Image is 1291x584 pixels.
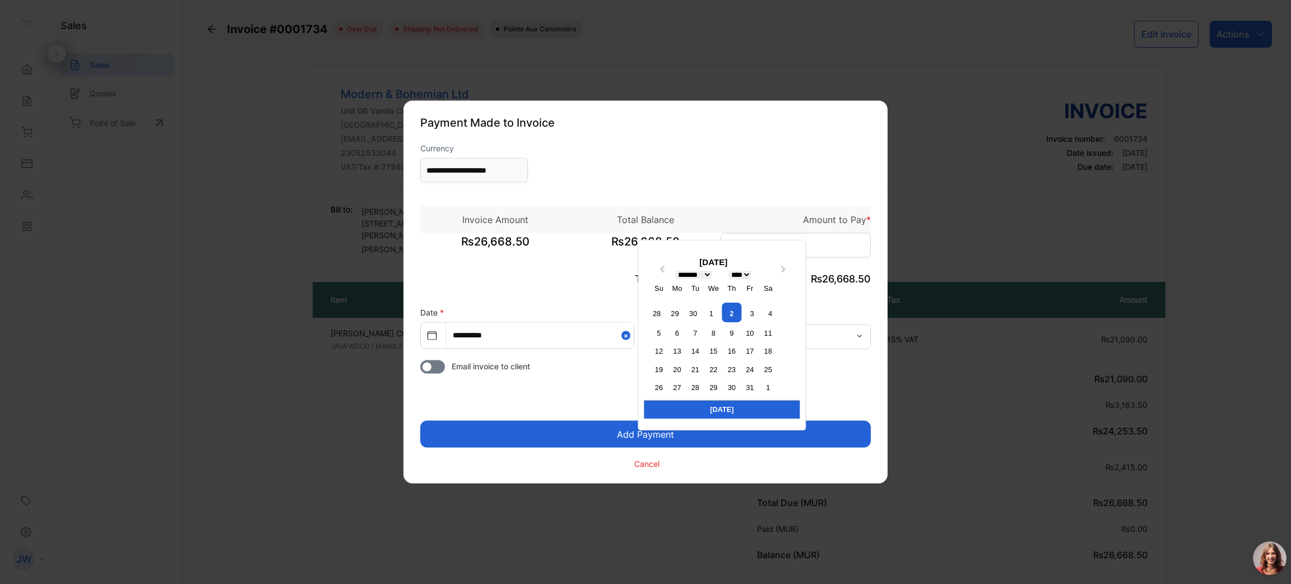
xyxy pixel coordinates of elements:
[1244,537,1291,584] iframe: LiveChat chat widget
[570,271,721,286] p: Total Paid (MUR)
[651,326,666,341] div: Choose Sunday, October 5th, 2025
[722,303,741,322] div: Choose Thursday, October 2nd, 2025
[688,326,703,341] div: Choose Tuesday, October 7th, 2025
[706,380,721,395] div: Choose Wednesday, October 29th, 2025
[760,362,775,377] div: Choose Saturday, October 25th, 2025
[724,326,739,341] div: Choose Thursday, October 9th, 2025
[634,457,660,469] p: Cancel
[724,344,739,359] div: Choose Thursday, October 16th, 2025
[721,213,871,226] p: Amount to Pay
[706,281,721,296] div: We
[688,281,703,296] div: Tu
[651,281,666,296] div: Su
[670,326,685,341] div: Choose Monday, October 6th, 2025
[724,380,739,395] div: Choose Thursday, October 30th, 2025
[420,114,871,131] p: Payment Made to Invoice
[420,233,570,261] span: ₨26,668.50
[649,306,664,321] div: Choose Sunday, September 28th, 2025
[688,362,703,377] div: Choose Tuesday, October 21st, 2025
[651,380,666,395] div: Choose Sunday, October 26th, 2025
[667,306,682,321] div: Choose Monday, September 29th, 2025
[742,362,758,377] div: Choose Friday, October 24th, 2025
[706,362,721,377] div: Choose Wednesday, October 22nd, 2025
[670,281,685,296] div: Mo
[420,213,570,226] p: Invoice Amount
[670,344,685,359] div: Choose Monday, October 13th, 2025
[724,362,739,377] div: Choose Thursday, October 23rd, 2025
[651,362,666,377] div: Choose Sunday, October 19th, 2025
[420,421,871,448] button: Add Payment
[420,142,528,154] label: Currency
[685,306,700,321] div: Choose Tuesday, September 30th, 2025
[706,344,721,359] div: Choose Wednesday, October 15th, 2025
[760,281,775,296] div: Sa
[706,326,721,341] div: Choose Wednesday, October 8th, 2025
[745,306,760,321] div: Choose Friday, October 3rd, 2025
[621,323,634,348] button: Close
[760,326,775,341] div: Choose Saturday, October 11th, 2025
[688,344,703,359] div: Choose Tuesday, October 14th, 2025
[652,263,670,281] button: Previous Month
[742,380,758,395] div: Choose Friday, October 31st, 2025
[775,263,793,281] button: Next Month
[724,281,739,296] div: Th
[420,308,444,317] label: Date
[742,326,758,341] div: Choose Friday, October 10th, 2025
[742,344,758,359] div: Choose Friday, October 17th, 2025
[763,306,778,321] div: Choose Saturday, October 4th, 2025
[452,360,530,372] span: Email invoice to client
[648,302,779,397] div: month 2025-10
[644,400,800,418] div: [DATE]
[688,380,703,395] div: Choose Tuesday, October 28th, 2025
[651,344,666,359] div: Choose Sunday, October 12th, 2025
[760,344,775,359] div: Choose Saturday, October 18th, 2025
[644,256,783,269] div: [DATE]
[570,233,721,261] span: ₨26,668.50
[704,306,719,321] div: Choose Wednesday, October 1st, 2025
[760,380,775,395] div: Choose Saturday, November 1st, 2025
[742,281,758,296] div: Fr
[670,380,685,395] div: Choose Monday, October 27th, 2025
[570,213,721,226] p: Total Balance
[670,362,685,377] div: Choose Monday, October 20th, 2025
[811,273,871,285] span: ₨26,668.50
